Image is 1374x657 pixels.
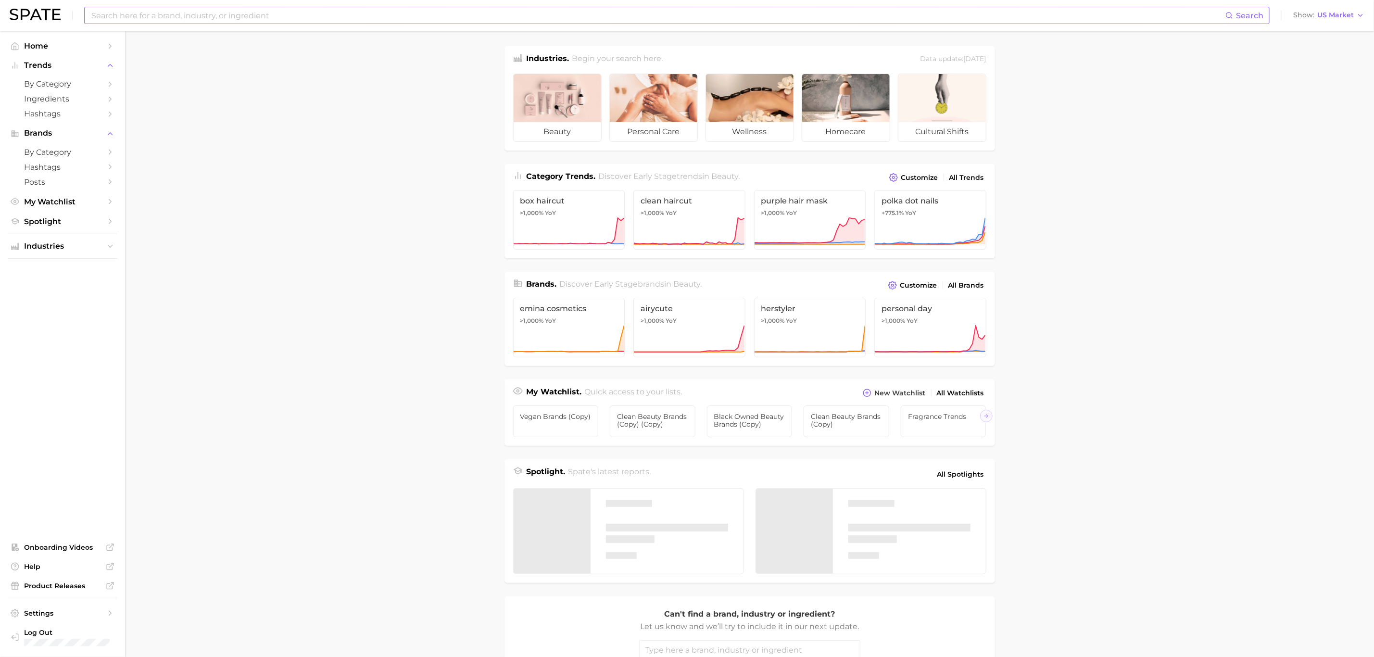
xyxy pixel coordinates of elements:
[905,209,916,217] span: YoY
[882,196,979,205] span: polka dot nails
[24,61,101,70] span: Trends
[786,209,797,217] span: YoY
[545,317,556,325] span: YoY
[1236,11,1263,20] span: Search
[901,405,986,437] a: Fragrance Trends
[24,94,101,103] span: Ingredients
[8,91,117,106] a: Ingredients
[8,126,117,140] button: Brands
[633,298,745,357] a: airycute>1,000% YoY
[639,620,860,633] p: Let us know and we’ll try to include it in our next update.
[513,74,602,142] a: beauty
[24,163,101,172] span: Hashtags
[641,196,738,205] span: clean haircut
[527,466,566,482] h1: Spotlight.
[874,190,986,250] a: polka dot nails+775.1% YoY
[520,413,592,420] span: vegan brands (copy)
[882,209,904,216] span: +775.1%
[949,174,984,182] span: All Trends
[802,122,890,141] span: homecare
[711,172,738,181] span: beauty
[948,281,984,290] span: All Brands
[804,405,889,437] a: Clean Beauty Brands (copy)
[802,74,890,142] a: homecare
[666,317,677,325] span: YoY
[8,106,117,121] a: Hashtags
[707,405,793,437] a: Black Owned Beauty Brands (copy)
[786,317,797,325] span: YoY
[609,74,698,142] a: personal care
[673,279,700,289] span: beauty
[706,74,794,142] a: wellness
[908,413,979,420] span: Fragrance Trends
[8,160,117,175] a: Hashtags
[559,279,702,289] span: Discover Early Stage brands in .
[24,628,132,637] span: Log Out
[641,304,738,313] span: airycute
[8,194,117,209] a: My Watchlist
[24,581,101,590] span: Product Releases
[811,413,882,428] span: Clean Beauty Brands (copy)
[947,171,986,184] a: All Trends
[633,190,745,250] a: clean haircut>1,000% YoY
[24,177,101,187] span: Posts
[527,172,596,181] span: Category Trends .
[513,405,599,437] a: vegan brands (copy)
[8,214,117,229] a: Spotlight
[898,122,986,141] span: cultural shifts
[8,559,117,574] a: Help
[1317,13,1354,18] span: US Market
[8,76,117,91] a: by Category
[8,540,117,555] a: Onboarding Videos
[882,317,905,324] span: >1,000%
[887,171,940,184] button: Customize
[761,209,785,216] span: >1,000%
[8,239,117,253] button: Industries
[513,298,625,357] a: emina cosmetics>1,000% YoY
[568,466,651,482] h2: Spate's latest reports.
[24,543,101,552] span: Onboarding Videos
[1293,13,1314,18] span: Show
[937,468,984,480] span: All Spotlights
[10,9,61,20] img: SPATE
[666,209,677,217] span: YoY
[617,413,688,428] span: Clean Beauty Brands (copy) (copy)
[8,175,117,190] a: Posts
[874,298,986,357] a: personal day>1,000% YoY
[706,122,794,141] span: wellness
[937,389,984,397] span: All Watchlists
[761,196,859,205] span: purple hair mask
[24,79,101,88] span: by Category
[920,53,986,66] div: Data update: [DATE]
[8,625,117,650] a: Log out. Currently logged in with e-mail jenine.guerriero@givaudan.com.
[24,197,101,206] span: My Watchlist
[24,562,101,571] span: Help
[898,74,986,142] a: cultural shifts
[886,278,939,292] button: Customize
[527,53,569,66] h1: Industries.
[545,209,556,217] span: YoY
[572,53,663,66] h2: Begin your search here.
[8,38,117,53] a: Home
[901,174,938,182] span: Customize
[641,317,664,324] span: >1,000%
[641,209,664,216] span: >1,000%
[761,304,859,313] span: herstyler
[8,606,117,620] a: Settings
[8,579,117,593] a: Product Releases
[8,145,117,160] a: by Category
[24,242,101,251] span: Industries
[24,148,101,157] span: by Category
[882,304,979,313] span: personal day
[24,41,101,51] span: Home
[900,281,937,290] span: Customize
[761,317,785,324] span: >1,000%
[513,190,625,250] a: box haircut>1,000% YoY
[584,386,682,400] h2: Quick access to your lists.
[946,279,986,292] a: All Brands
[639,608,860,620] p: Can't find a brand, industry or ingredient?
[610,122,697,141] span: personal care
[934,387,986,400] a: All Watchlists
[610,405,695,437] a: Clean Beauty Brands (copy) (copy)
[520,304,618,313] span: emina cosmetics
